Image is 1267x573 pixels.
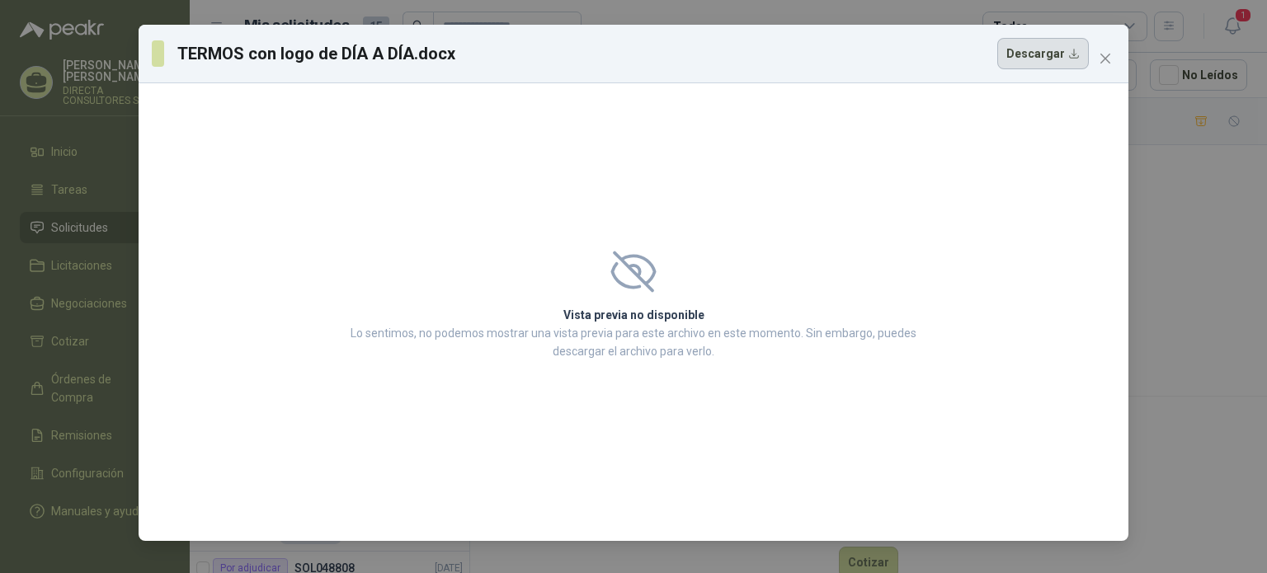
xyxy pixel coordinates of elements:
[997,38,1089,69] button: Descargar
[1092,45,1119,72] button: Close
[346,324,921,360] p: Lo sentimos, no podemos mostrar una vista previa para este archivo en este momento. Sin embargo, ...
[177,41,456,66] h3: TERMOS con logo de DÍA A DÍA.docx
[1099,52,1112,65] span: close
[346,306,921,324] h2: Vista previa no disponible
